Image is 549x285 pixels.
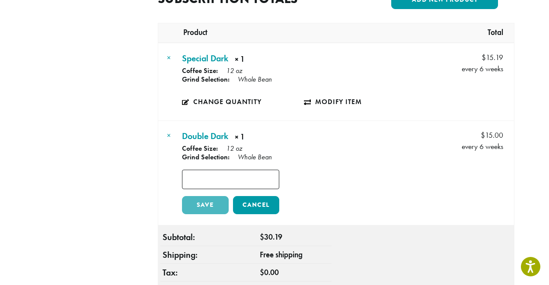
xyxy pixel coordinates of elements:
a: Special Dark [182,52,228,65]
th: Shipping: [160,246,258,264]
td: every 6 weeks [428,121,514,155]
a: × [167,53,171,63]
td: Free shipping [258,246,332,264]
strong: Grind Selection: [182,152,230,161]
p: Whole Bean [238,75,272,84]
strong: × 1 [235,131,308,145]
a: Double Dark [182,130,228,142]
th: Tax: [160,264,258,282]
span: 15.00 [481,130,503,141]
strong: Grind Selection: [182,75,230,84]
span: 15.19 [482,52,503,63]
span: 0.00 [260,268,279,277]
span: 30.19 [260,232,282,242]
p: 12 oz [226,66,242,75]
td: every 6 weeks [428,43,514,77]
span: $ [260,268,264,277]
a: Modify item [304,92,426,112]
span: $ [260,232,264,242]
p: Whole Bean [238,152,272,161]
span: $ [481,130,485,140]
th: Subtotal: [160,228,258,246]
a: × [167,130,171,140]
th: Product [183,23,212,42]
strong: × 1 [235,54,308,67]
p: 12 oz [226,144,242,153]
strong: Coffee Size: [182,144,218,153]
a: Cancel [233,196,280,214]
strong: Coffee Size: [182,66,218,75]
th: Total [483,23,512,42]
a: Change quantity [182,92,304,112]
span: $ [482,53,486,62]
